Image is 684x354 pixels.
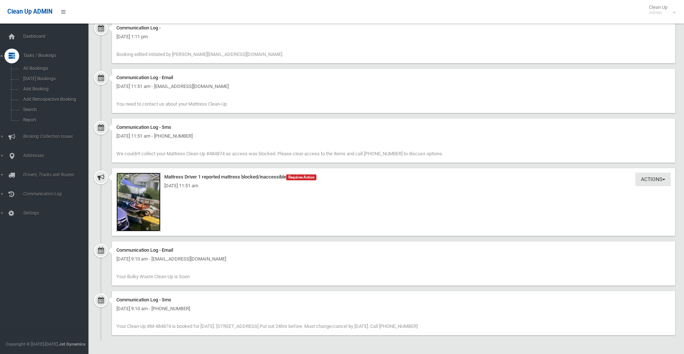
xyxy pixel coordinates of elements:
span: All Bookings [21,66,88,71]
span: Add Retrospective Booking [21,97,88,102]
div: Communication Log - Email [116,73,671,82]
span: Add Booking [21,86,88,92]
span: Clean Up [645,4,675,15]
span: Settings [21,210,94,216]
span: You need to contact us about your Mattress Clean-Up [116,101,227,107]
span: Drivers, Trucks and Routes [21,172,94,177]
span: We couldn't collect your Mattress Clean-Up #484874 as access was blocked. Please clear access to ... [116,151,443,156]
div: [DATE] 9:10 am - [PHONE_NUMBER] [116,304,671,313]
div: Communication Log - [116,24,671,32]
span: Clean Up ADMIN [7,8,52,15]
span: Dashboard [21,34,94,39]
small: Admin [649,10,667,15]
div: Communication Log - Sms [116,295,671,304]
span: Requires Action [286,174,316,180]
span: Booking Collection Issues [21,134,94,139]
span: Copyright © [DATE]-[DATE] [6,341,58,347]
span: Your Bulky Waste Clean-Up is Soon [116,274,190,279]
span: Booking edited initiated by [PERSON_NAME][EMAIL_ADDRESS][DOMAIN_NAME]. [116,52,283,57]
div: [DATE] 9:10 am - [EMAIL_ADDRESS][DOMAIN_NAME] [116,255,671,263]
div: [DATE] 1:11 pm [116,32,671,41]
span: Search [21,107,88,112]
div: [DATE] 11:51 am - [EMAIL_ADDRESS][DOMAIN_NAME] [116,82,671,91]
span: Communication Log [21,191,94,197]
span: Tasks / Bookings [21,53,94,58]
strong: Jet Dynamics [59,341,85,347]
div: [DATE] 11:51 am - [PHONE_NUMBER] [116,132,671,141]
div: [DATE] 11:51 am [116,181,671,190]
img: image.jpg [116,173,161,231]
span: [DATE] Bookings [21,76,88,81]
button: Actions [635,173,671,186]
div: Mattress Driver 1 reported mattress blocked/inaccessible [116,173,671,181]
div: Communication Log - Sms [116,123,671,132]
span: Addresses [21,153,94,158]
span: Report [21,117,88,123]
span: Your Clean-Up #M-484874 is booked for [DATE]. [STREET_ADDRESS] Put out 24hrs before. Must change/... [116,323,418,329]
div: Communication Log - Email [116,246,671,255]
